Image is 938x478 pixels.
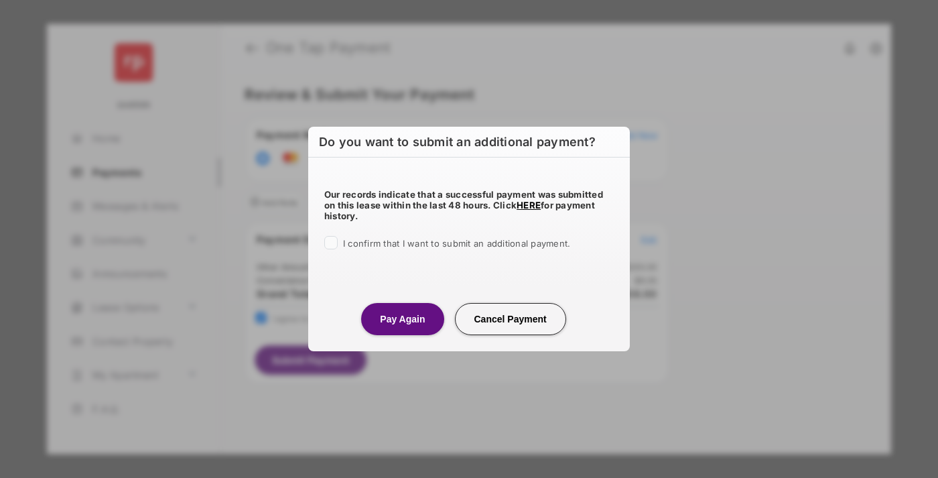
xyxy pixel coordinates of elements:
button: Pay Again [361,303,444,335]
span: I confirm that I want to submit an additional payment. [343,238,570,249]
h6: Do you want to submit an additional payment? [308,127,630,158]
button: Cancel Payment [455,303,566,335]
a: HERE [517,200,541,211]
h5: Our records indicate that a successful payment was submitted on this lease within the last 48 hou... [324,189,614,221]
